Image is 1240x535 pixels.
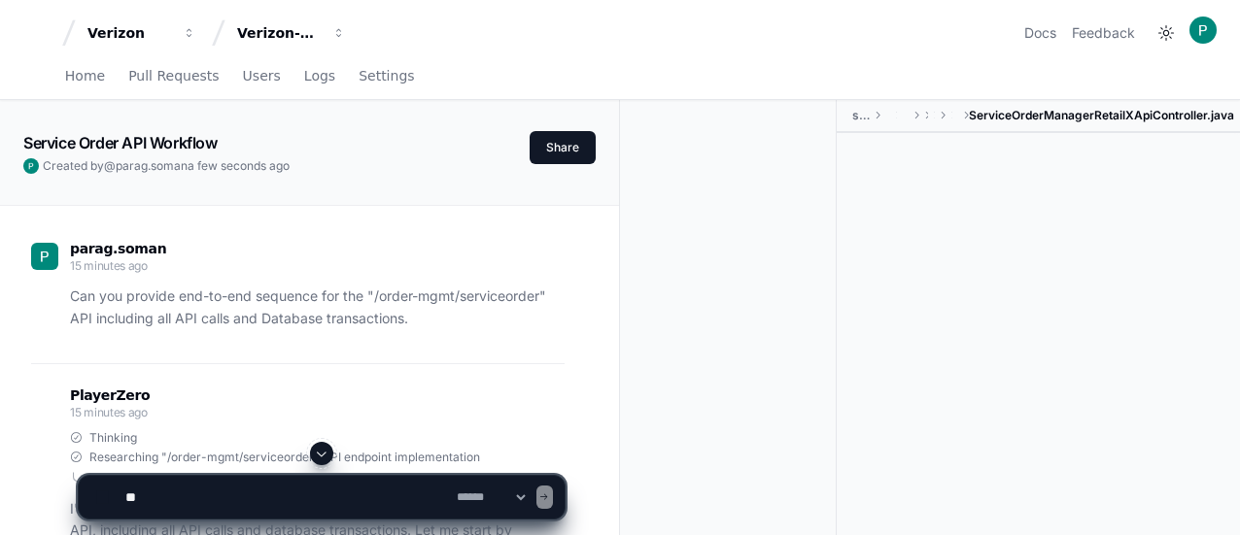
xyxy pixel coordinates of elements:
span: Users [243,70,281,82]
span: PlayerZero [70,389,150,401]
img: ACg8ocLL3vXvdba5S5V7nChXuiKYjYAj5GQFF3QGVBb6etwgLiZA=s96-c [1189,17,1217,44]
button: Verizon-Clarify-Order-Management [229,16,354,50]
a: Settings [359,54,414,99]
span: @ [104,158,116,173]
span: ServiceOrderManagerRetailXApiController.java [969,108,1234,123]
p: Can you provide end-to-end sequence for the "/order-mgmt/serviceorder" API including all API call... [70,285,565,330]
a: Docs [1024,23,1056,43]
span: parag.soman [70,241,166,256]
span: a few seconds ago [188,158,290,173]
a: Pull Requests [128,54,219,99]
span: serviceorder-manager-retail-xapi [852,108,869,123]
span: Home [65,70,105,82]
span: Created by [43,158,290,174]
span: 15 minutes ago [70,405,148,419]
a: Users [243,54,281,99]
a: Home [65,54,105,99]
a: Logs [304,54,335,99]
button: Feedback [1072,23,1135,43]
span: Pull Requests [128,70,219,82]
button: Share [530,131,596,164]
app-text-character-animate: Service Order API Workflow [23,133,218,152]
iframe: Open customer support [1178,471,1230,523]
span: parag.soman [116,158,188,173]
span: Thinking [89,430,137,446]
span: 15 minutes ago [70,258,148,273]
img: ACg8ocLL3vXvdba5S5V7nChXuiKYjYAj5GQFF3QGVBb6etwgLiZA=s96-c [23,158,39,174]
div: Verizon-Clarify-Order-Management [237,23,321,43]
span: Logs [304,70,335,82]
span: Settings [359,70,414,82]
button: Verizon [80,16,204,50]
div: Verizon [87,23,171,43]
img: ACg8ocLL3vXvdba5S5V7nChXuiKYjYAj5GQFF3QGVBb6etwgLiZA=s96-c [31,243,58,270]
